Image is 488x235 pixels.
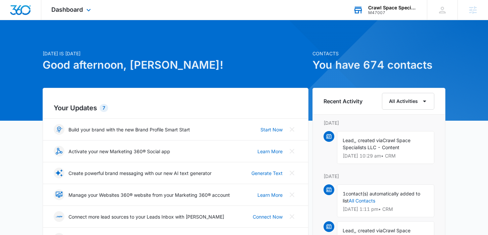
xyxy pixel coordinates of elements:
[43,57,308,73] h1: Good afternoon, [PERSON_NAME]!
[68,191,230,198] p: Manage your Websites 360® website from your Marketing 360® account
[343,137,355,143] span: Lead,
[368,5,417,10] div: account name
[287,211,297,222] button: Close
[324,97,362,105] h6: Recent Activity
[100,104,108,112] div: 7
[54,103,297,113] h2: Your Updates
[68,213,224,220] p: Connect more lead sources to your Leads Inbox with [PERSON_NAME]
[257,191,283,198] a: Learn More
[260,126,283,133] a: Start Now
[253,213,283,220] a: Connect Now
[68,170,211,177] p: Create powerful brand messaging with our new AI text generator
[43,50,308,57] p: [DATE] is [DATE]
[349,198,375,203] a: All Contacts
[382,93,434,110] button: All Activities
[68,148,170,155] p: Activate your new Marketing 360® Social app
[287,168,297,178] button: Close
[251,170,283,177] a: Generate Text
[312,50,445,57] p: Contacts
[368,10,417,15] div: account id
[324,173,434,180] p: [DATE]
[343,191,346,196] span: 1
[343,207,429,212] p: [DATE] 1:11 pm • CRM
[343,228,355,233] span: Lead,
[324,119,434,126] p: [DATE]
[51,6,83,13] span: Dashboard
[343,154,429,158] p: [DATE] 10:29 am • CRM
[355,228,383,233] span: , created via
[287,189,297,200] button: Close
[312,57,445,73] h1: You have 674 contacts
[68,126,190,133] p: Build your brand with the new Brand Profile Smart Start
[257,148,283,155] a: Learn More
[287,146,297,157] button: Close
[343,191,420,203] span: contact(s) automatically added to list
[355,137,383,143] span: , created via
[287,124,297,135] button: Close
